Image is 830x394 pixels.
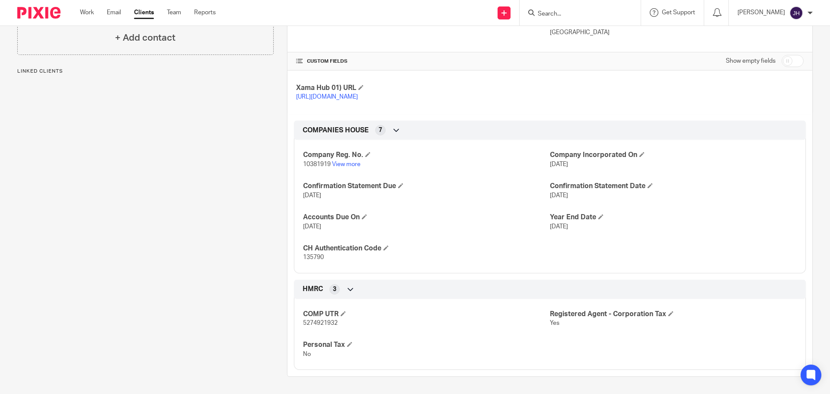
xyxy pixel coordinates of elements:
h4: COMP UTR [303,310,550,319]
span: No [303,351,311,357]
a: View more [332,161,361,167]
h4: Company Incorporated On [550,151,797,160]
a: Email [107,8,121,17]
span: [DATE] [303,192,321,199]
span: Yes [550,320,559,326]
span: 5274921932 [303,320,338,326]
span: Get Support [662,10,695,16]
span: 10381919 [303,161,331,167]
h4: Xama Hub 01) URL [296,83,550,93]
img: svg%3E [789,6,803,20]
p: [GEOGRAPHIC_DATA] [550,28,804,37]
label: Show empty fields [726,57,776,65]
h4: Company Reg. No. [303,151,550,160]
h4: Year End Date [550,213,797,222]
span: 3 [333,285,336,294]
a: [URL][DOMAIN_NAME] [296,94,358,100]
h4: Registered Agent - Corporation Tax [550,310,797,319]
h4: CUSTOM FIELDS [296,58,550,65]
span: COMPANIES HOUSE [303,126,369,135]
span: HMRC [303,285,323,294]
span: [DATE] [303,224,321,230]
input: Search [537,10,615,18]
img: Pixie [17,7,61,19]
a: Reports [194,8,216,17]
span: 135790 [303,254,324,260]
p: [PERSON_NAME] [737,8,785,17]
a: Team [167,8,181,17]
a: Work [80,8,94,17]
span: [DATE] [550,161,568,167]
h4: + Add contact [115,31,176,45]
a: Clients [134,8,154,17]
h4: Personal Tax [303,340,550,349]
h4: Confirmation Statement Date [550,182,797,191]
p: Linked clients [17,68,274,75]
span: 7 [379,126,382,135]
h4: CH Authentication Code [303,244,550,253]
span: [DATE] [550,192,568,199]
span: [DATE] [550,224,568,230]
h4: Accounts Due On [303,213,550,222]
h4: Confirmation Statement Due [303,182,550,191]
